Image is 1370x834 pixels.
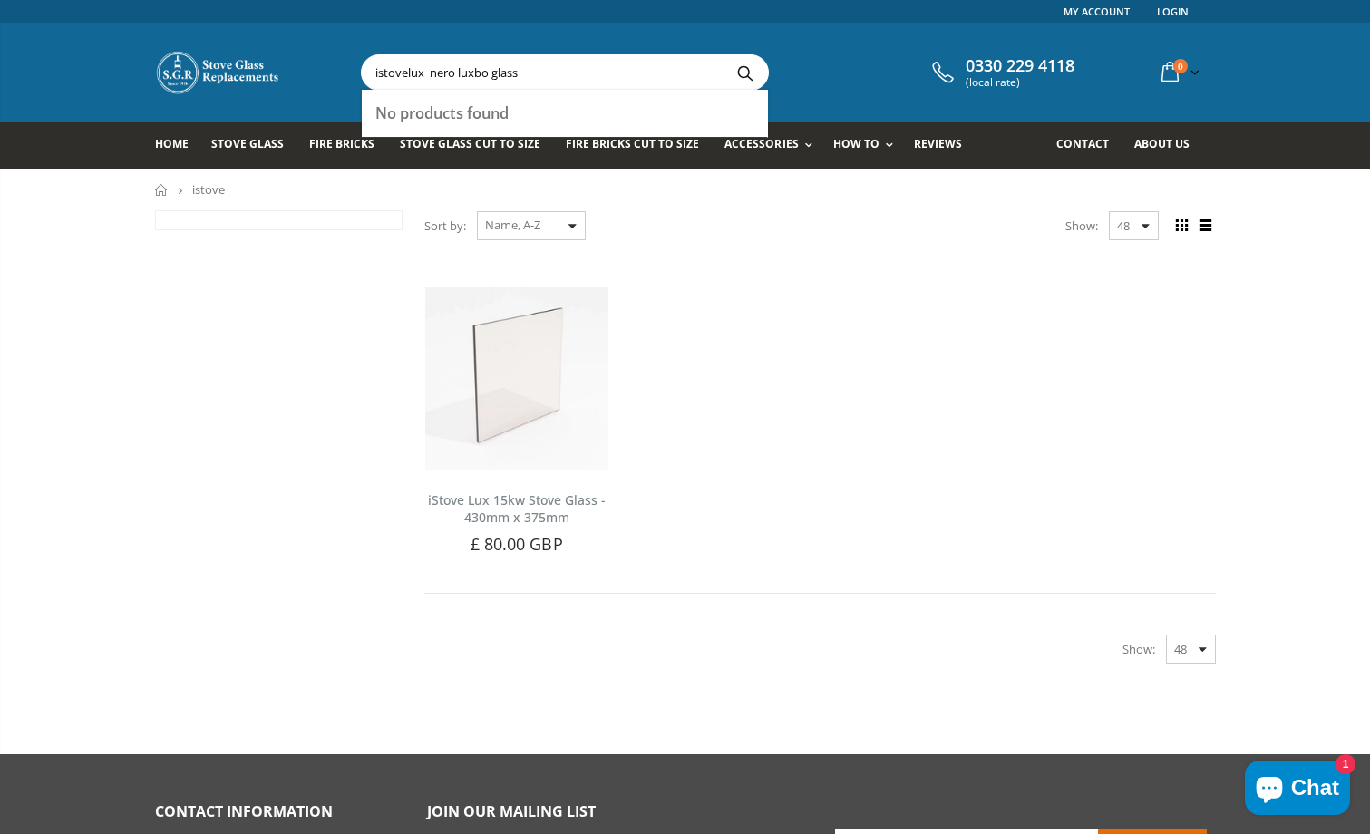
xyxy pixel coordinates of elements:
[425,287,608,470] img: iStove Lux 15kw Stove Glass - 430mm x 375mm
[1173,59,1188,73] span: 0
[724,136,798,151] span: Accessories
[192,181,225,198] span: istove
[966,56,1074,76] span: 0330 229 4118
[400,122,554,169] a: Stove Glass Cut To Size
[427,801,596,821] span: Join our mailing list
[928,56,1074,89] a: 0330 229 4118 (local rate)
[1122,635,1155,664] span: Show:
[833,122,902,169] a: How To
[400,136,540,151] span: Stove Glass Cut To Size
[833,136,879,151] span: How To
[966,76,1074,89] span: (local rate)
[914,136,962,151] span: Reviews
[1065,211,1098,240] span: Show:
[1196,216,1216,236] span: List view
[155,184,169,196] a: Home
[724,122,821,169] a: Accessories
[362,55,971,90] input: Search your stove brand...
[566,122,713,169] a: Fire Bricks Cut To Size
[155,136,189,151] span: Home
[375,103,753,123] div: No products found
[725,55,766,90] button: Search
[1172,216,1192,236] span: Grid view
[211,122,297,169] a: Stove Glass
[309,122,388,169] a: Fire Bricks
[424,210,466,242] span: Sort by:
[309,136,374,151] span: Fire Bricks
[566,136,699,151] span: Fire Bricks Cut To Size
[428,491,606,526] a: iStove Lux 15kw Stove Glass - 430mm x 375mm
[914,122,976,169] a: Reviews
[471,533,563,555] span: £ 80.00 GBP
[1134,122,1203,169] a: About us
[155,122,202,169] a: Home
[1134,136,1190,151] span: About us
[1239,761,1355,819] inbox-online-store-chat: Shopify online store chat
[1056,122,1122,169] a: Contact
[1154,54,1203,90] a: 0
[211,136,284,151] span: Stove Glass
[155,801,333,821] span: Contact Information
[1056,136,1109,151] span: Contact
[155,50,282,95] img: Stove Glass Replacement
